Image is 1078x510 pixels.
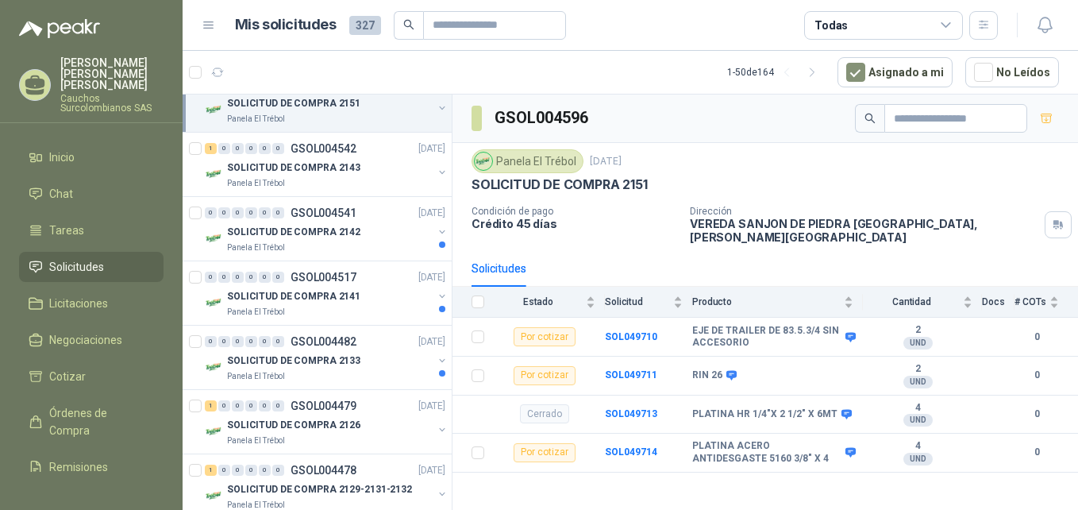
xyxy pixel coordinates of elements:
span: Órdenes de Compra [49,404,148,439]
p: Panela El Trébol [227,241,285,254]
p: GSOL004542 [291,143,356,154]
a: Remisiones [19,452,164,482]
a: 0 0 0 0 0 0 GSOL004482[DATE] Company LogoSOLICITUD DE COMPRA 2133Panela El Trébol [205,332,449,383]
div: Panela El Trébol [472,149,583,173]
span: Remisiones [49,458,108,476]
div: 1 - 50 de 164 [727,60,825,85]
p: Dirección [690,206,1038,217]
div: 0 [259,272,271,283]
p: [DATE] [418,206,445,221]
div: 0 [272,465,284,476]
div: 0 [218,465,230,476]
img: Company Logo [205,293,224,312]
div: 0 [272,143,284,154]
th: Docs [982,287,1014,318]
th: Cantidad [863,287,982,318]
a: SOL049710 [605,331,657,342]
div: 0 [245,400,257,411]
span: Cantidad [863,296,960,307]
div: 0 [259,207,271,218]
p: SOLICITUD DE COMPRA 2151 [472,176,648,193]
p: Panela El Trébol [227,370,285,383]
div: 0 [218,143,230,154]
div: 0 [272,207,284,218]
div: 0 [272,400,284,411]
div: 0 [218,400,230,411]
div: 0 [205,207,217,218]
div: 0 [245,465,257,476]
a: 1 0 0 0 0 0 GSOL004542[DATE] Company LogoSOLICITUD DE COMPRA 2143Panela El Trébol [205,139,449,190]
div: 0 [232,336,244,347]
div: 0 [245,143,257,154]
span: Tareas [49,222,84,239]
div: 1 [205,465,217,476]
div: Por cotizar [514,443,576,462]
span: Negociaciones [49,331,122,349]
b: RIN 26 [692,369,722,382]
div: 0 [259,336,271,347]
p: GSOL004517 [291,272,356,283]
p: GSOL004482 [291,336,356,347]
div: 0 [205,272,217,283]
img: Company Logo [205,100,224,119]
div: 0 [232,143,244,154]
span: Licitaciones [49,295,108,312]
div: Por cotizar [514,366,576,385]
span: 327 [349,16,381,35]
p: Condición de pago [472,206,677,217]
a: Negociaciones [19,325,164,355]
span: Chat [49,185,73,203]
b: 0 [1014,368,1059,383]
img: Company Logo [205,422,224,441]
div: Cerrado [520,404,569,423]
div: UND [903,453,933,466]
b: EJE DE TRAILER DE 83.5.3/4 SIN ACCESORIO [692,325,841,350]
a: 3 0 0 0 0 0 GSOL004596[DATE] Company LogoSOLICITUD DE COMPRA 2151Panela El Trébol [205,75,449,126]
div: Solicitudes [472,260,526,277]
p: [PERSON_NAME] [PERSON_NAME] [PERSON_NAME] [60,57,164,91]
b: SOL049711 [605,369,657,381]
div: 0 [205,336,217,347]
h1: Mis solicitudes [235,14,337,37]
p: Cauchos Surcolombianos SAS [60,94,164,113]
h3: GSOL004596 [495,106,591,130]
div: 0 [232,207,244,218]
span: search [864,113,876,124]
img: Company Logo [205,357,224,377]
p: GSOL004478 [291,465,356,476]
a: Inicio [19,142,164,172]
span: Solicitud [605,296,670,307]
a: SOL049714 [605,446,657,458]
b: 2 [863,324,972,337]
div: 0 [232,465,244,476]
p: [DATE] [418,270,445,285]
p: SOLICITUD DE COMPRA 2129-2131-2132 [227,482,412,497]
b: 4 [863,402,972,415]
p: Crédito 45 días [472,217,677,230]
a: 1 0 0 0 0 0 GSOL004479[DATE] Company LogoSOLICITUD DE COMPRA 2126Panela El Trébol [205,396,449,447]
b: 2 [863,363,972,376]
img: Company Logo [205,164,224,184]
a: Órdenes de Compra [19,398,164,446]
p: SOLICITUD DE COMPRA 2143 [227,160,360,176]
b: 0 [1014,330,1059,345]
b: 0 [1014,445,1059,460]
th: Producto [692,287,863,318]
div: 0 [259,400,271,411]
b: 4 [863,440,972,453]
div: 0 [259,143,271,154]
div: UND [903,376,933,388]
b: 0 [1014,407,1059,422]
div: 0 [245,272,257,283]
b: PLATINA ACERO ANTIDESGASTE 5160 3/8" X 4 [692,440,841,465]
p: SOLICITUD DE COMPRA 2133 [227,354,360,369]
span: Cotizar [49,368,86,385]
img: Logo peakr [19,19,100,38]
p: Panela El Trébol [227,306,285,319]
a: Solicitudes [19,252,164,282]
div: 0 [218,272,230,283]
div: 1 [205,400,217,411]
a: SOL049713 [605,408,657,419]
div: 0 [218,336,230,347]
